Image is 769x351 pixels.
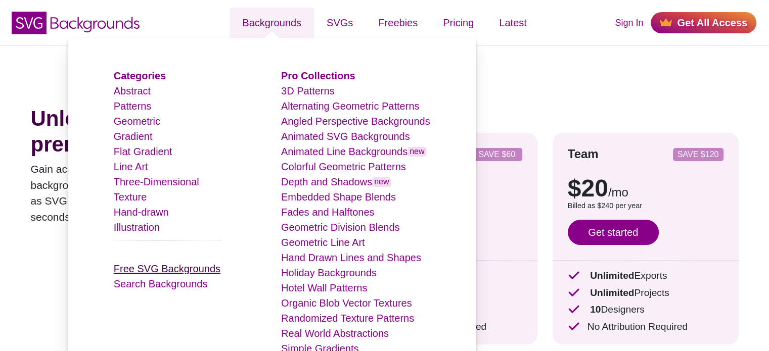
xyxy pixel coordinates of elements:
[31,106,321,157] h1: Unlock access to all our premium graphics
[568,200,723,212] p: Billed as $240 per year
[568,269,723,283] p: Exports
[281,161,406,172] a: Colorful Geometric Patterns
[590,270,634,281] strong: Unlimited
[230,8,314,38] a: Backgrounds
[568,320,723,334] p: No Attribution Required
[281,282,367,293] a: Hotel Wall Patterns
[366,8,430,38] a: Freebies
[568,147,599,161] strong: Team
[677,151,719,159] p: SAVE $120
[476,151,518,159] p: SAVE $60
[114,161,148,172] a: Line Art
[314,8,366,38] a: SVGs
[568,286,723,300] p: Projects
[31,161,321,225] p: Gain access to thousands of premium SVGs, including backgrounds, icons, doodles, and more. Everyt...
[281,328,389,339] a: Real World Abstractions
[114,263,220,274] a: Free SVG Backgrounds
[281,207,375,218] a: Fades and Halftones
[114,207,169,218] a: Hand-drawn
[281,70,355,81] a: Pro Collections
[114,146,172,157] a: Flat Gradient
[281,222,400,233] a: Geometric Division Blends
[281,146,427,157] a: Animated Line Backgroundsnew
[114,70,166,81] a: Categories
[372,177,391,187] span: new
[568,220,659,245] a: Get started
[114,278,208,289] a: Search Backgrounds
[281,252,421,263] a: Hand Drawn Lines and Shapes
[615,16,643,30] a: Sign In
[281,101,419,112] a: Alternating Geometric Patterns
[651,12,756,33] a: Get All Access
[430,8,486,38] a: Pricing
[590,304,601,315] strong: 10
[568,176,723,200] p: $20
[114,116,160,127] a: Geometric
[281,131,410,142] a: Animated SVG Backgrounds
[114,191,147,203] a: Texture
[281,116,430,127] a: Angled Perspective Backgrounds
[486,8,539,38] a: Latest
[281,176,391,187] a: Depth and Shadowsnew
[608,185,628,199] span: /mo
[281,237,365,248] a: Geometric Line Art
[281,85,335,96] a: 3D Patterns
[114,222,160,233] a: Illustration
[114,176,199,187] a: Three-Dimensional
[114,131,153,142] a: Gradient
[281,297,412,309] a: Organic Blob Vector Textures
[408,147,426,157] span: new
[590,287,634,298] strong: Unlimited
[281,313,414,324] a: Randomized Texture Patterns
[114,85,151,96] a: Abstract
[114,101,151,112] a: Patterns
[568,303,723,317] p: Designers
[281,267,377,278] a: Holiday Backgrounds
[281,191,396,203] a: Embedded Shape Blends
